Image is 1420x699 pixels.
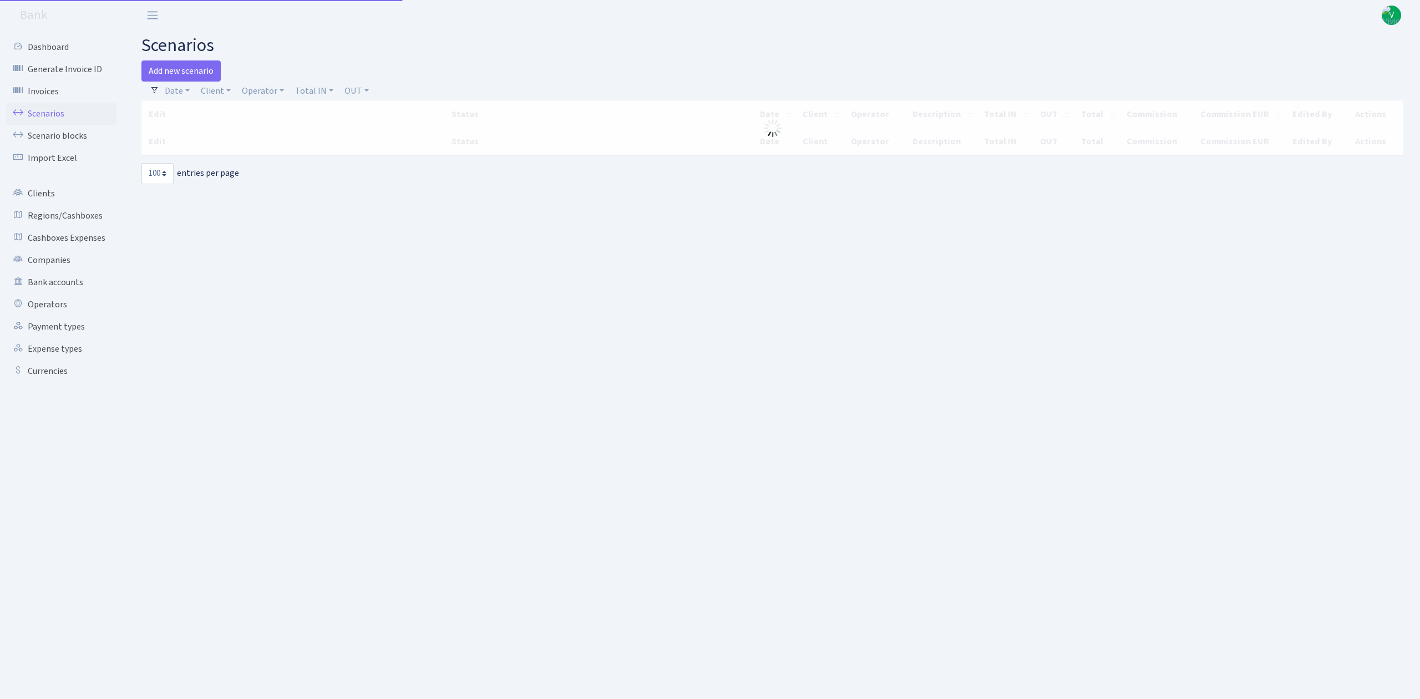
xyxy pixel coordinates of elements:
a: Scenario blocks [6,125,116,147]
a: Generate Invoice ID [6,58,116,80]
a: Payment types [6,316,116,338]
select: entries per page [141,163,174,184]
a: Date [160,82,194,100]
a: Invoices [6,80,116,103]
a: Add new scenario [141,60,221,82]
img: Processing... [764,119,782,137]
span: scenarios [141,33,214,58]
a: Currencies [6,360,116,382]
a: Import Excel [6,147,116,169]
a: Client [196,82,235,100]
a: Cashboxes Expenses [6,227,116,249]
a: Total IN [291,82,338,100]
a: V [1382,6,1401,25]
a: Operator [237,82,288,100]
button: Toggle navigation [139,6,166,24]
img: Vivio [1382,6,1401,25]
a: Companies [6,249,116,271]
a: Regions/Cashboxes [6,205,116,227]
a: Scenarios [6,103,116,125]
a: Dashboard [6,36,116,58]
label: entries per page [141,163,239,184]
a: Operators [6,293,116,316]
a: Expense types [6,338,116,360]
a: OUT [340,82,373,100]
a: Bank accounts [6,271,116,293]
a: Clients [6,183,116,205]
